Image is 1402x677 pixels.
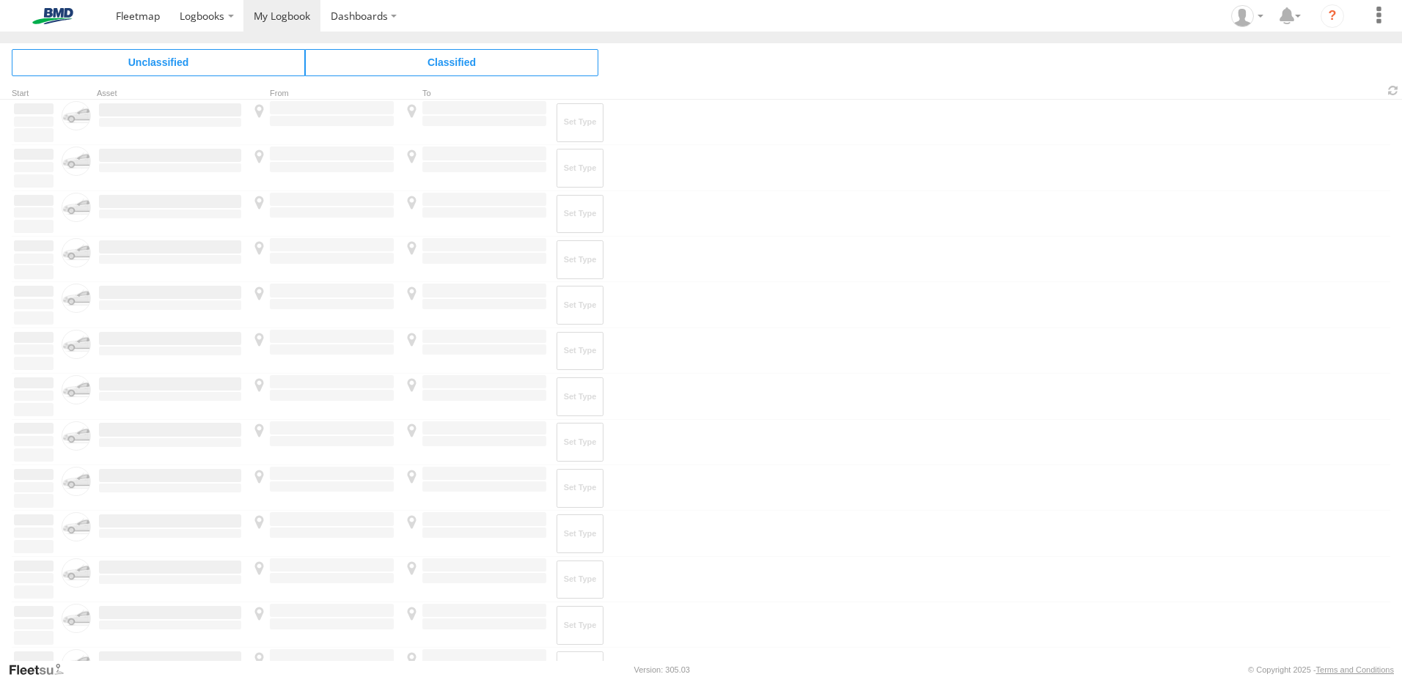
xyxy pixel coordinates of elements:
[15,8,91,24] img: bmd-logo.svg
[97,90,243,97] div: Asset
[12,90,56,97] div: Click to Sort
[1321,4,1344,28] i: ?
[1248,665,1394,674] div: © Copyright 2025 -
[8,662,76,677] a: Visit our Website
[12,49,305,75] span: Click to view Unclassified Trips
[1384,84,1402,97] span: Refresh
[1226,5,1269,27] div: Matthew Gaiter
[305,49,598,75] span: Click to view Classified Trips
[634,665,690,674] div: Version: 305.03
[1316,665,1394,674] a: Terms and Conditions
[249,90,396,97] div: From
[402,90,548,97] div: To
